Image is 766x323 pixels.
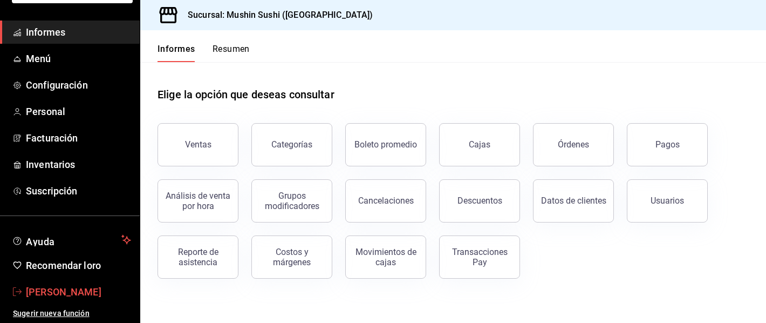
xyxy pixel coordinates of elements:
[558,139,589,150] font: Órdenes
[627,123,708,166] button: Pagos
[273,247,311,267] font: Costos y márgenes
[26,236,55,247] font: Ayuda
[178,247,218,267] font: Reporte de asistencia
[26,132,78,144] font: Facturación
[345,235,426,279] button: Movimientos de cajas
[655,139,680,150] font: Pagos
[469,139,491,150] font: Cajas
[355,247,416,267] font: Movimientos de cajas
[213,44,250,54] font: Resumen
[439,123,520,166] a: Cajas
[541,196,606,206] font: Datos de clientes
[13,309,90,318] font: Sugerir nueva función
[533,179,614,223] button: Datos de clientes
[452,247,508,267] font: Transacciones Pay
[26,286,101,298] font: [PERSON_NAME]
[26,260,101,271] font: Recomendar loro
[26,79,88,91] font: Configuración
[533,123,614,166] button: Órdenes
[457,196,502,206] font: Descuentos
[358,196,414,206] font: Cancelaciones
[26,185,77,197] font: Suscripción
[158,179,238,223] button: Análisis de venta por hora
[251,123,332,166] button: Categorías
[345,179,426,223] button: Cancelaciones
[158,43,250,62] div: pestañas de navegación
[26,159,75,170] font: Inventarios
[26,53,51,64] font: Menú
[158,44,195,54] font: Informes
[345,123,426,166] button: Boleto promedio
[251,179,332,223] button: Grupos modificadores
[158,235,238,279] button: Reporte de asistencia
[158,123,238,166] button: Ventas
[166,191,230,211] font: Análisis de venta por hora
[26,26,65,38] font: Informes
[251,235,332,279] button: Costos y márgenes
[354,139,417,150] font: Boleto promedio
[265,191,319,211] font: Grupos modificadores
[158,88,334,101] font: Elige la opción que deseas consultar
[185,139,211,150] font: Ventas
[439,235,520,279] button: Transacciones Pay
[439,179,520,223] button: Descuentos
[188,10,373,20] font: Sucursal: Mushin Sushi ([GEOGRAPHIC_DATA])
[26,106,65,117] font: Personal
[627,179,708,223] button: Usuarios
[651,196,684,206] font: Usuarios
[271,139,312,150] font: Categorías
